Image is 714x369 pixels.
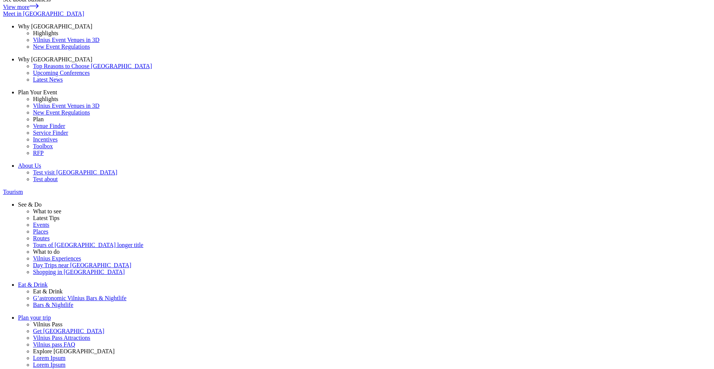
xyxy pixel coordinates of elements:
a: Vilnius Pass Attractions [33,335,711,341]
span: Places [33,228,48,235]
a: Vilnius pass FAQ [33,341,711,348]
a: Lorem Ipsum [33,362,711,368]
span: Get [GEOGRAPHIC_DATA] [33,328,104,334]
span: Events [33,222,49,228]
span: What to do [33,248,60,255]
span: Meet in [GEOGRAPHIC_DATA] [3,10,84,17]
a: Bars & Nightlife [33,302,711,308]
span: Vilnius Experiences [33,255,81,262]
span: Day Trips near [GEOGRAPHIC_DATA] [33,262,131,268]
span: View more [3,4,30,10]
a: Vilnius Event Venues in 3D [33,37,711,43]
a: Eat & Drink [18,281,711,288]
a: Upcoming Conferences [33,70,711,76]
a: Day Trips near [GEOGRAPHIC_DATA] [33,262,711,269]
span: About Us [18,162,41,169]
span: G’astronomic Vilnius Bars & Nightlife [33,295,126,301]
span: Tours of [GEOGRAPHIC_DATA] longer title [33,242,143,248]
a: RFP [33,150,711,156]
span: Vilnius Event Venues in 3D [33,37,99,43]
span: Why [GEOGRAPHIC_DATA] [18,23,92,30]
a: Vilnius Event Venues in 3D [33,103,711,109]
span: Vilnius Event Venues in 3D [33,103,99,109]
span: Why [GEOGRAPHIC_DATA] [18,56,92,62]
a: Top Reasons to Choose [GEOGRAPHIC_DATA] [33,63,711,70]
a: Test visit [GEOGRAPHIC_DATA] [33,169,711,176]
a: Meet in [GEOGRAPHIC_DATA] [3,10,711,17]
a: Tourism [3,189,711,195]
span: New Event Regulations [33,43,90,50]
a: Venue Finder [33,123,711,129]
span: Vilnius Pass [33,321,63,327]
span: Plan your trip [18,314,51,321]
a: About Us [18,162,711,169]
span: Lorem Ipsum [33,355,66,361]
a: Routes [33,235,711,242]
span: Vilnius pass FAQ [33,341,75,348]
span: Shopping in [GEOGRAPHIC_DATA] [33,269,125,275]
a: Test about [33,176,711,183]
span: Highlights [33,30,58,36]
a: G’astronomic Vilnius Bars & Nightlife [33,295,711,302]
span: Explore [GEOGRAPHIC_DATA] [33,348,115,354]
a: Lorem Ipsum [33,355,711,362]
a: Vilnius Experiences [33,255,711,262]
span: Tourism [3,189,23,195]
a: Toolbox [33,143,711,150]
span: See & Do [18,201,42,208]
span: Toolbox [33,143,53,149]
span: Lorem Ipsum [33,362,66,368]
a: Places [33,228,711,235]
a: Get [GEOGRAPHIC_DATA] [33,328,711,335]
span: What to see [33,208,61,214]
a: Tours of [GEOGRAPHIC_DATA] longer title [33,242,711,248]
span: Plan Your Event [18,89,57,95]
span: Vilnius Pass Attractions [33,335,90,341]
span: Bars & Nightlife [33,302,73,308]
span: Routes [33,235,49,241]
span: Highlights [33,96,58,102]
a: New Event Regulations [33,43,711,50]
a: Events [33,222,711,228]
span: Latest Tips [33,215,60,221]
span: Incentives [33,136,58,143]
a: Plan your trip [18,314,711,321]
span: Service Finder [33,129,68,136]
span: Eat & Drink [33,288,63,295]
a: Shopping in [GEOGRAPHIC_DATA] [33,269,711,275]
a: View more [3,4,39,10]
a: Incentives [33,136,711,143]
span: New Event Regulations [33,109,90,116]
span: Venue Finder [33,123,65,129]
span: Plan [33,116,43,122]
a: Service Finder [33,129,711,136]
span: Eat & Drink [18,281,48,288]
span: RFP [33,150,43,156]
a: New Event Regulations [33,109,711,116]
a: Latest News [33,76,711,83]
